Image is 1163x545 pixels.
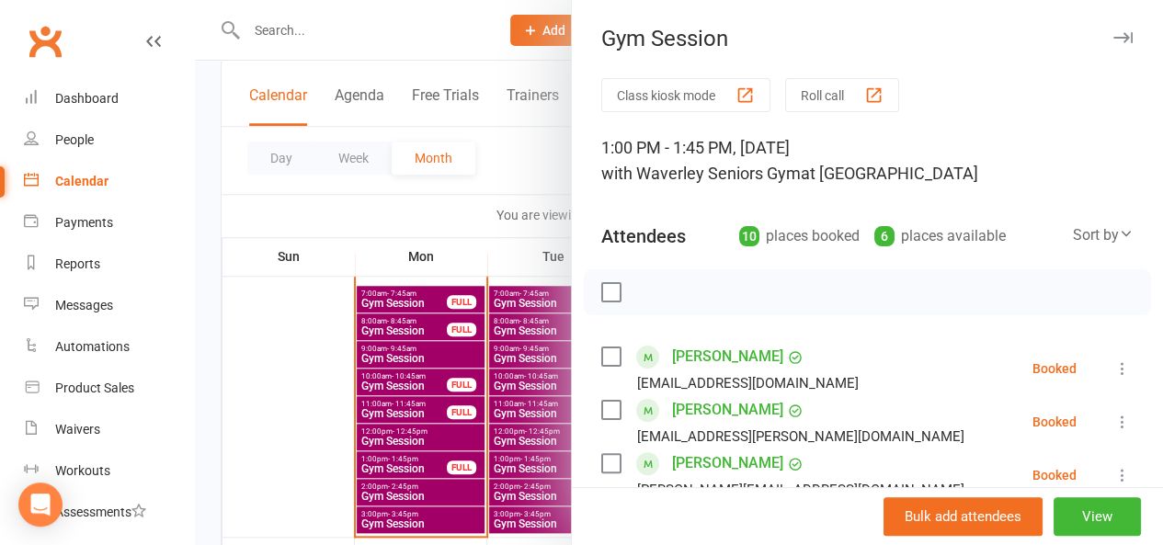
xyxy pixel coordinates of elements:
[55,422,100,437] div: Waivers
[785,78,899,112] button: Roll call
[55,174,108,188] div: Calendar
[672,342,783,371] a: [PERSON_NAME]
[637,425,964,448] div: [EMAIL_ADDRESS][PERSON_NAME][DOMAIN_NAME]
[1073,223,1134,247] div: Sort by
[672,395,783,425] a: [PERSON_NAME]
[572,26,1163,51] div: Gym Session
[24,492,194,533] a: Assessments
[601,164,801,183] span: with Waverley Seniors Gym
[24,409,194,450] a: Waivers
[601,78,770,112] button: Class kiosk mode
[874,223,1006,249] div: places available
[55,298,113,312] div: Messages
[601,223,686,249] div: Attendees
[637,371,859,395] div: [EMAIL_ADDRESS][DOMAIN_NAME]
[55,505,146,519] div: Assessments
[1032,469,1077,482] div: Booked
[55,463,110,478] div: Workouts
[601,135,1134,187] div: 1:00 PM - 1:45 PM, [DATE]
[801,164,978,183] span: at [GEOGRAPHIC_DATA]
[739,226,759,246] div: 10
[55,215,113,230] div: Payments
[24,78,194,119] a: Dashboard
[24,119,194,161] a: People
[24,161,194,202] a: Calendar
[1032,415,1077,428] div: Booked
[1032,362,1077,375] div: Booked
[739,223,860,249] div: places booked
[18,483,63,527] div: Open Intercom Messenger
[884,497,1043,536] button: Bulk add attendees
[55,91,119,106] div: Dashboard
[24,244,194,285] a: Reports
[24,326,194,368] a: Automations
[22,18,68,64] a: Clubworx
[637,478,964,502] div: [PERSON_NAME][EMAIL_ADDRESS][DOMAIN_NAME]
[55,132,94,147] div: People
[24,450,194,492] a: Workouts
[55,339,130,354] div: Automations
[24,368,194,409] a: Product Sales
[55,256,100,271] div: Reports
[1054,497,1141,536] button: View
[874,226,895,246] div: 6
[672,448,783,478] a: [PERSON_NAME]
[24,285,194,326] a: Messages
[24,202,194,244] a: Payments
[55,380,134,395] div: Product Sales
